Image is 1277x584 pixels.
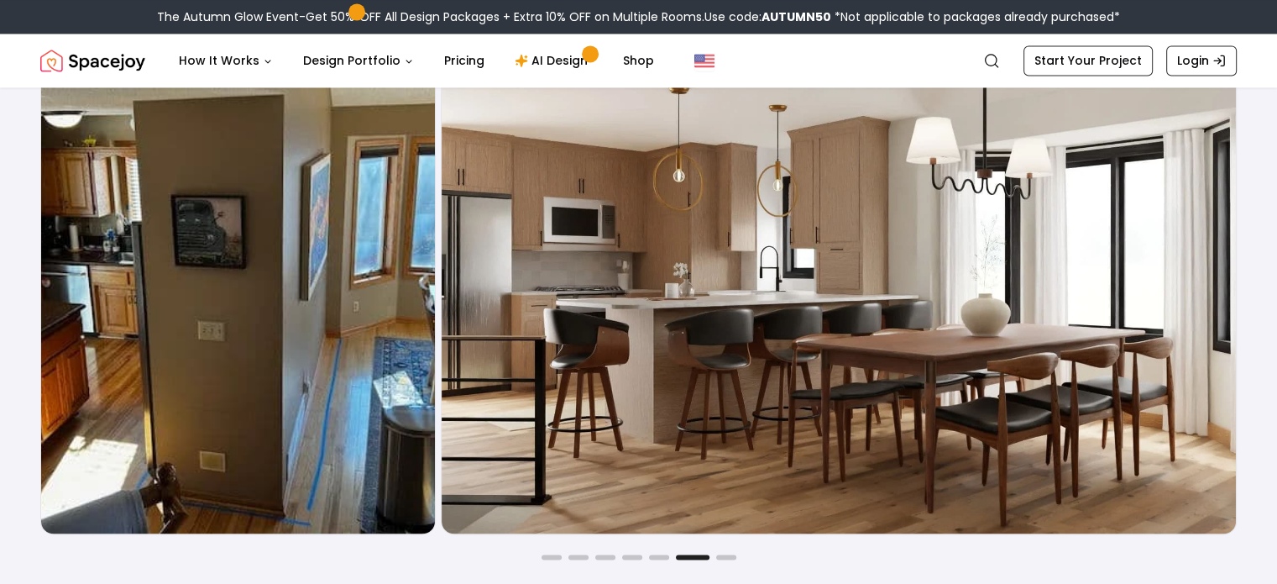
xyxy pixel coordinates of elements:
[1166,45,1237,76] a: Login
[157,8,1120,25] div: The Autumn Glow Event-Get 50% OFF All Design Packages + Extra 10% OFF on Multiple Rooms.
[40,7,1237,534] div: 6 / 7
[704,8,831,25] span: Use code:
[501,44,606,77] a: AI Design
[290,44,427,77] button: Design Portfolio
[40,44,145,77] img: Spacejoy Logo
[165,44,286,77] button: How It Works
[40,34,1237,87] nav: Global
[831,8,1120,25] span: *Not applicable to packages already purchased*
[568,555,589,560] button: Go to slide 2
[694,50,714,71] img: United States
[542,555,562,560] button: Go to slide 1
[165,44,667,77] nav: Main
[649,555,669,560] button: Go to slide 5
[431,44,498,77] a: Pricing
[676,555,709,560] button: Go to slide 6
[610,44,667,77] a: Shop
[40,44,145,77] a: Spacejoy
[41,8,435,534] img: Open Living & Dining Room design before designing with Spacejoy
[40,7,1237,534] div: Carousel
[442,8,1236,534] img: Open Living & Dining Room design after designing with Spacejoy
[595,555,615,560] button: Go to slide 3
[716,555,736,560] button: Go to slide 7
[1023,45,1153,76] a: Start Your Project
[761,8,831,25] b: AUTUMN50
[622,555,642,560] button: Go to slide 4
